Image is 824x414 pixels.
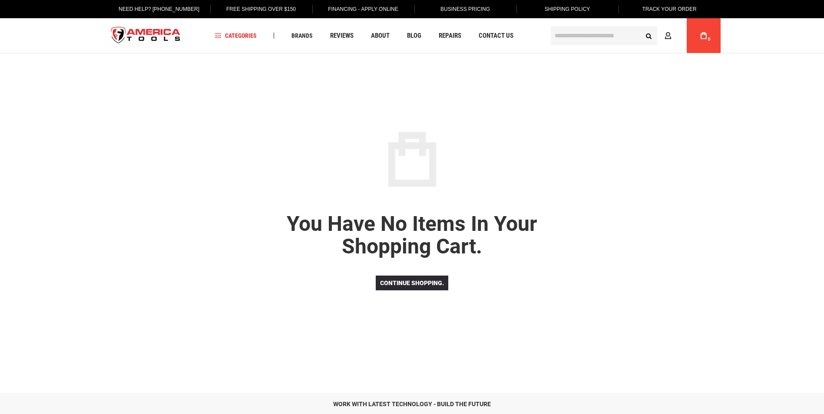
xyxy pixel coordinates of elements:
a: Reviews [326,30,357,42]
span: Blog [407,33,421,39]
img: America Tools [104,20,188,52]
span: Categories [215,33,257,39]
span: Shipping Policy [545,6,590,12]
a: 0 [695,18,712,53]
p: You have no items in your shopping cart. [256,213,569,259]
a: Blog [403,30,425,42]
a: Brands [288,30,317,42]
span: Contact Us [479,33,513,39]
span: 0 [708,37,711,42]
a: Contact Us [475,30,517,42]
span: About [371,33,390,39]
button: Search [641,27,657,44]
span: Brands [291,33,313,39]
a: About [367,30,394,42]
span: Reviews [330,33,354,39]
a: Continue shopping. [376,276,448,290]
span: Repairs [439,33,461,39]
a: Categories [211,30,261,42]
a: Repairs [435,30,465,42]
a: store logo [104,20,188,52]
